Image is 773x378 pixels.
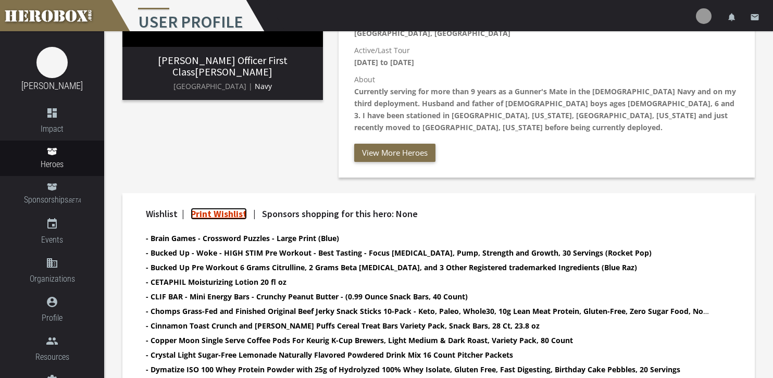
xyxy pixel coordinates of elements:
[146,321,540,331] b: - Cinnamon Toast Crunch and [PERSON_NAME] Puffs Cereal Treat Bars Variety Pack, Snack Bars, 28 Ct...
[173,81,253,91] span: [GEOGRAPHIC_DATA] |
[354,57,414,67] b: [DATE] to [DATE]
[182,208,184,220] span: |
[146,276,713,288] li: CETAPHIL Moisturizing Lotion 20 fl oz
[146,305,713,317] li: Chomps Grass-Fed and Finished Original Beef Jerky Snack Sticks 10-Pack - Keto, Paleo, Whole30, 10...
[146,248,652,258] b: - Bucked Up - Woke - HIGH STIM Pre Workout - Best Tasting - Focus [MEDICAL_DATA], Pump, Strength ...
[262,208,418,220] span: Sponsors shopping for this hero: None
[191,208,247,220] a: Print Wishlist
[354,73,739,133] p: About
[146,350,513,360] b: - Crystal Light Sugar-Free Lemonade Naturally Flavored Powdered Drink Mix 16 Count Pitcher Packets
[255,81,272,91] span: Navy
[253,208,256,220] span: |
[146,277,286,287] b: - CETAPHIL Moisturizing Lotion 20 fl oz
[354,44,739,68] p: Active/Last Tour
[146,364,680,374] b: - Dymatize ISO 100 Whey Protein Powder with 25g of Hydrolyzed 100% Whey Isolate, Gluten Free, Fas...
[146,292,468,301] b: - CLIF BAR - Mini Energy Bars - Crunchy Peanut Butter - (0.99 Ounce Snack Bars, 40 Count)
[146,232,713,244] li: Brain Games - Crossword Puzzles - Large Print (Blue)
[146,261,713,273] li: Bucked Up Pre Workout 6 Grams Citrulline, 2 Grams Beta Alanine, and 3 Other Registered trademarke...
[146,363,713,375] li: Dymatize ISO 100 Whey Protein Powder with 25g of Hydrolyzed 100% Whey Isolate, Gluten Free, Fast ...
[146,320,713,332] li: Cinnamon Toast Crunch and REESE'S Puffs Cereal Treat Bars Variety Pack, Snack Bars, 28 Ct, 23.8 oz
[354,86,736,132] b: Currently serving for more than 9 years as a Gunner's Mate in the [DEMOGRAPHIC_DATA] Navy and on ...
[146,349,713,361] li: Crystal Light Sugar-Free Lemonade Naturally Flavored Powdered Drink Mix 16 Count Pitcher Packets
[354,144,435,162] button: View More Heroes
[146,233,339,243] b: - Brain Games - Crossword Puzzles - Large Print (Blue)
[727,12,737,22] i: notifications
[36,47,68,78] img: image
[146,247,713,259] li: Bucked Up - Woke - HIGH STIM Pre Workout - Best Tasting - Focus Nootropic, Pump, Strength and Gro...
[354,28,510,38] b: [GEOGRAPHIC_DATA], [GEOGRAPHIC_DATA]
[131,55,315,78] h3: [PERSON_NAME]
[146,334,713,346] li: Copper Moon Single Serve Coffee Pods For Keurig K-Cup Brewers, Light Medium & Dark Roast, Variety...
[146,306,728,316] b: - Chomps Grass-Fed and Finished Original Beef Jerky Snack Sticks 10-Pack - Keto, Paleo, Whole30, ...
[696,8,712,24] img: user-image
[146,335,573,345] b: - Copper Moon Single Serve Coffee Pods For Keurig K-Cup Brewers, Light Medium & Dark Roast, Varie...
[146,262,637,272] b: - Bucked Up Pre Workout 6 Grams Citrulline, 2 Grams Beta [MEDICAL_DATA], and 3 Other Registered t...
[146,209,713,219] h4: Wishlist
[146,291,713,303] li: CLIF BAR - Mini Energy Bars - Crunchy Peanut Butter - (0.99 Ounce Snack Bars, 40 Count)
[68,197,81,204] small: BETA
[158,54,288,78] span: [PERSON_NAME] Officer First Class
[21,80,83,91] a: [PERSON_NAME]
[750,12,759,22] i: email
